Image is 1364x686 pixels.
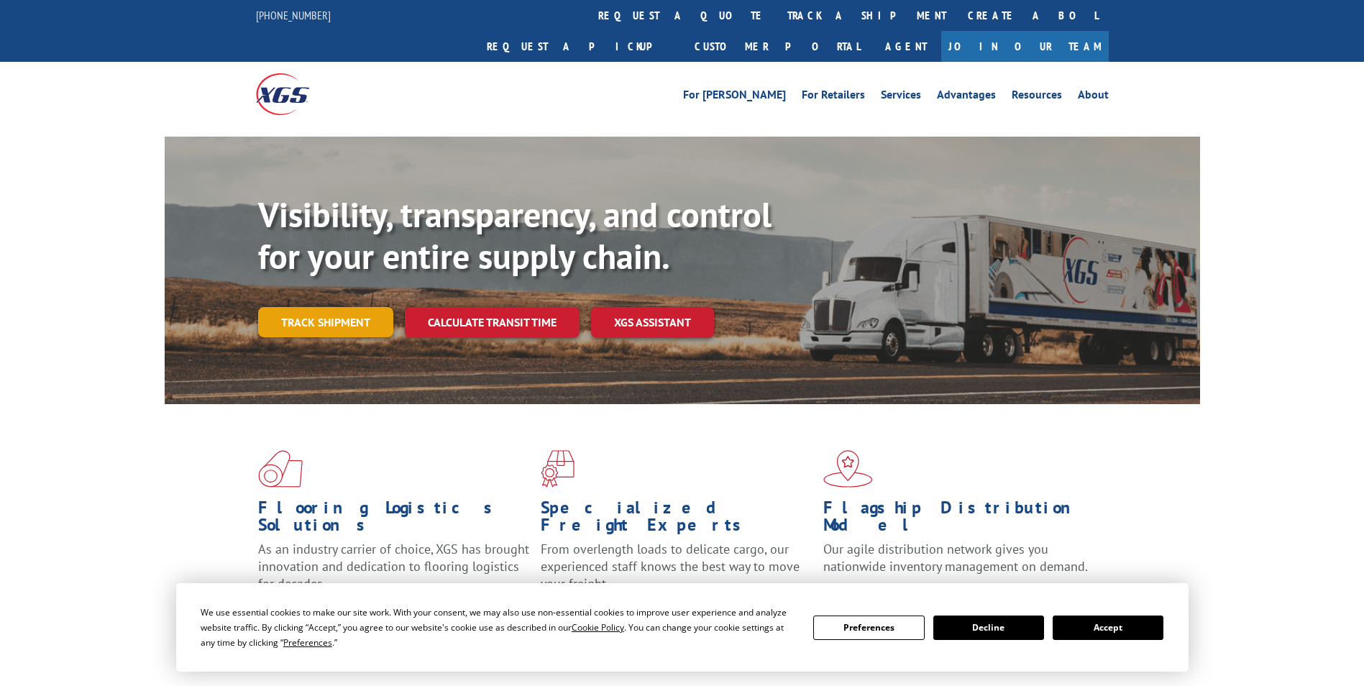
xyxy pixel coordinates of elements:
button: Preferences [813,616,924,640]
b: Visibility, transparency, and control for your entire supply chain. [258,192,772,278]
a: Resources [1012,89,1062,105]
span: Cookie Policy [572,621,624,634]
a: Join Our Team [941,31,1109,62]
img: xgs-icon-focused-on-flooring-red [541,450,575,488]
a: Advantages [937,89,996,105]
a: For Retailers [802,89,865,105]
span: As an industry carrier of choice, XGS has brought innovation and dedication to flooring logistics... [258,541,529,592]
img: xgs-icon-total-supply-chain-intelligence-red [258,450,303,488]
a: Agent [871,31,941,62]
a: Services [881,89,921,105]
div: Cookie Consent Prompt [176,583,1189,672]
a: For [PERSON_NAME] [683,89,786,105]
a: Request a pickup [476,31,684,62]
a: Customer Portal [684,31,871,62]
div: We use essential cookies to make our site work. With your consent, we may also use non-essential ... [201,605,796,650]
a: Calculate transit time [405,307,580,338]
h1: Specialized Freight Experts [541,499,813,541]
span: Our agile distribution network gives you nationwide inventory management on demand. [823,541,1088,575]
span: Preferences [283,636,332,649]
button: Accept [1053,616,1163,640]
a: Track shipment [258,307,393,337]
a: About [1078,89,1109,105]
a: XGS ASSISTANT [591,307,714,338]
img: xgs-icon-flagship-distribution-model-red [823,450,873,488]
h1: Flagship Distribution Model [823,499,1095,541]
h1: Flooring Logistics Solutions [258,499,530,541]
button: Decline [933,616,1044,640]
a: [PHONE_NUMBER] [256,8,331,22]
p: From overlength loads to delicate cargo, our experienced staff knows the best way to move your fr... [541,541,813,605]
